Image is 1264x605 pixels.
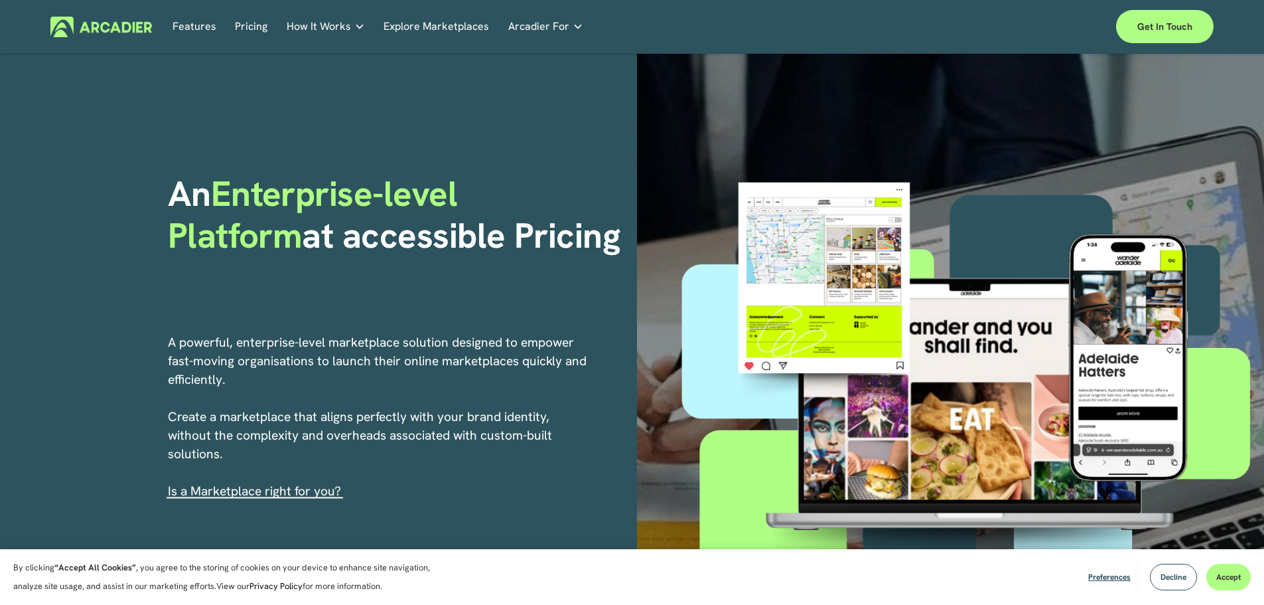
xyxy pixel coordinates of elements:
[171,483,341,499] a: s a Marketplace right for you?
[54,562,136,573] strong: “Accept All Cookies”
[13,559,445,596] p: By clicking , you agree to the storing of cookies on your device to enhance site navigation, anal...
[50,17,152,37] img: Arcadier
[287,17,365,37] a: folder dropdown
[168,483,341,499] span: I
[173,17,216,37] a: Features
[287,17,351,36] span: How It Works
[249,580,303,592] a: Privacy Policy
[508,17,569,36] span: Arcadier For
[1216,572,1241,582] span: Accept
[384,17,489,37] a: Explore Marketplaces
[1088,572,1131,582] span: Preferences
[1150,564,1197,590] button: Decline
[1078,564,1141,590] button: Preferences
[1160,572,1186,582] span: Decline
[1116,10,1214,43] a: Get in touch
[235,17,267,37] a: Pricing
[508,17,583,37] a: folder dropdown
[168,173,628,256] h1: An at accessible Pricing
[168,333,589,501] p: A powerful, enterprise-level marketplace solution designed to empower fast-moving organisations t...
[168,171,466,258] span: Enterprise-level Platform
[1206,564,1251,590] button: Accept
